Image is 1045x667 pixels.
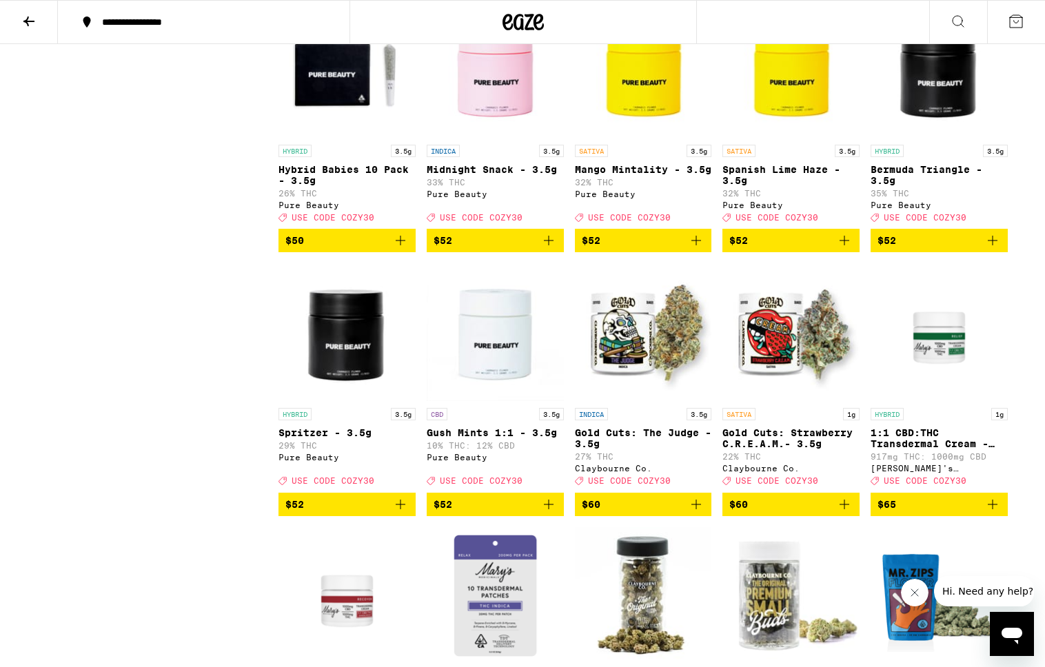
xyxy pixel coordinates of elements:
[427,493,564,516] button: Add to bag
[687,408,711,420] p: 3.5g
[575,427,712,449] p: Gold Cuts: The Judge - 3.5g
[575,178,712,187] p: 32% THC
[427,178,564,187] p: 33% THC
[722,263,860,492] a: Open page for Gold Cuts: Strawberry C.R.E.A.M.- 3.5g from Claybourne Co.
[285,499,304,510] span: $52
[722,164,860,186] p: Spanish Lime Haze - 3.5g
[278,453,416,462] div: Pure Beauty
[391,145,416,157] p: 3.5g
[871,464,1008,473] div: [PERSON_NAME]'s Medicinals
[278,441,416,450] p: 29% THC
[427,408,447,420] p: CBD
[871,452,1008,461] p: 917mg THC: 1000mg CBD
[575,164,712,175] p: Mango Mintality - 3.5g
[722,201,860,209] div: Pure Beauty
[843,408,860,420] p: 1g
[427,427,564,438] p: Gush Mints 1:1 - 3.5g
[722,427,860,449] p: Gold Cuts: Strawberry C.R.E.A.M.- 3.5g
[575,189,712,198] div: Pure Beauty
[722,527,860,665] img: Claybourne Co. - Apples & Bananas Premium Smalls - 14g
[575,452,712,461] p: 27% THC
[278,164,416,186] p: Hybrid Babies 10 Pack - 3.5g
[735,213,818,222] span: USE CODE COZY30
[877,235,896,246] span: $52
[871,263,1008,492] a: Open page for 1:1 CBD:THC Transdermal Cream - 1000mg from Mary's Medicinals
[884,213,966,222] span: USE CODE COZY30
[722,263,860,401] img: Claybourne Co. - Gold Cuts: Strawberry C.R.E.A.M.- 3.5g
[434,235,452,246] span: $52
[871,427,1008,449] p: 1:1 CBD:THC Transdermal Cream - 1000mg
[278,189,416,198] p: 26% THC
[575,145,608,157] p: SATIVA
[884,477,966,486] span: USE CODE COZY30
[871,229,1008,252] button: Add to bag
[588,477,671,486] span: USE CODE COZY30
[427,527,564,665] img: Mary's Medicinals - Transdermal Patch - Relax Indica 10-Pack - 200mg
[539,408,564,420] p: 3.5g
[871,145,904,157] p: HYBRID
[575,408,608,420] p: INDICA
[539,145,564,157] p: 3.5g
[901,579,929,606] iframe: Close message
[292,213,374,222] span: USE CODE COZY30
[735,477,818,486] span: USE CODE COZY30
[434,499,452,510] span: $52
[983,145,1008,157] p: 3.5g
[722,408,755,420] p: SATIVA
[877,499,896,510] span: $65
[575,527,712,665] img: Claybourne Co. - Durban Poison Premium Smalls - 14g
[934,576,1034,606] iframe: Message from company
[722,452,860,461] p: 22% THC
[440,477,522,486] span: USE CODE COZY30
[278,493,416,516] button: Add to bag
[871,201,1008,209] div: Pure Beauty
[990,612,1034,656] iframe: Button to launch messaging window
[278,145,312,157] p: HYBRID
[278,229,416,252] button: Add to bag
[427,229,564,252] button: Add to bag
[278,201,416,209] div: Pure Beauty
[687,145,711,157] p: 3.5g
[722,464,860,473] div: Claybourne Co.
[278,408,312,420] p: HYBRID
[391,408,416,420] p: 3.5g
[871,189,1008,198] p: 35% THC
[427,441,564,450] p: 10% THC: 12% CBD
[835,145,860,157] p: 3.5g
[722,493,860,516] button: Add to bag
[575,493,712,516] button: Add to bag
[575,263,712,492] a: Open page for Gold Cuts: The Judge - 3.5g from Claybourne Co.
[440,213,522,222] span: USE CODE COZY30
[285,235,304,246] span: $50
[278,263,416,401] img: Pure Beauty - Spritzer - 3.5g
[575,263,712,401] img: Claybourne Co. - Gold Cuts: The Judge - 3.5g
[871,164,1008,186] p: Bermuda Triangle - 3.5g
[991,408,1008,420] p: 1g
[427,189,564,198] div: Pure Beauty
[292,477,374,486] span: USE CODE COZY30
[575,464,712,473] div: Claybourne Co.
[278,263,416,492] a: Open page for Spritzer - 3.5g from Pure Beauty
[582,499,600,510] span: $60
[278,427,416,438] p: Spritzer - 3.5g
[582,235,600,246] span: $52
[871,263,1008,401] img: Mary's Medicinals - 1:1 CBD:THC Transdermal Cream - 1000mg
[427,145,460,157] p: INDICA
[588,213,671,222] span: USE CODE COZY30
[871,493,1008,516] button: Add to bag
[871,527,1008,665] img: Mr. Zips - Government Oasis - 28g
[722,229,860,252] button: Add to bag
[427,263,564,401] img: Pure Beauty - Gush Mints 1:1 - 3.5g
[729,235,748,246] span: $52
[722,189,860,198] p: 32% THC
[278,527,416,665] img: Mary's Medicinals - Sandalwood 1:1 CBD:THC Transdermal Cream - 1000mg
[427,164,564,175] p: Midnight Snack - 3.5g
[871,408,904,420] p: HYBRID
[722,145,755,157] p: SATIVA
[575,229,712,252] button: Add to bag
[427,263,564,492] a: Open page for Gush Mints 1:1 - 3.5g from Pure Beauty
[427,453,564,462] div: Pure Beauty
[729,499,748,510] span: $60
